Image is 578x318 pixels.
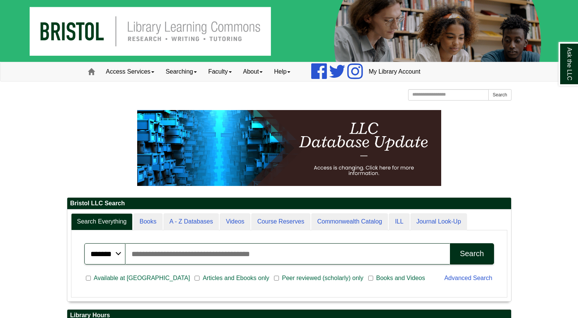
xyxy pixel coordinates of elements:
span: Articles and Ebooks only [200,274,272,283]
span: Books and Videos [373,274,428,283]
span: Peer reviewed (scholarly) only [279,274,366,283]
input: Available at [GEOGRAPHIC_DATA] [86,275,91,282]
button: Search [488,89,511,101]
a: Advanced Search [444,275,492,281]
a: Course Reserves [251,213,310,230]
button: Search [450,243,494,264]
input: Books and Videos [368,275,373,282]
input: Peer reviewed (scholarly) only [274,275,279,282]
a: Faculty [203,62,238,81]
input: Articles and Ebooks only [195,275,200,282]
a: Help [268,62,296,81]
a: Journal Look-Up [410,213,467,230]
a: A - Z Databases [163,213,219,230]
span: Available at [GEOGRAPHIC_DATA] [91,274,193,283]
a: Videos [220,213,250,230]
a: My Library Account [363,62,426,81]
a: About [238,62,269,81]
img: HTML tutorial [137,110,441,186]
h2: Bristol LLC Search [67,198,511,209]
a: Books [133,213,162,230]
a: Searching [160,62,203,81]
a: Access Services [100,62,160,81]
div: Search [460,249,484,258]
a: Commonwealth Catalog [311,213,388,230]
a: Search Everything [71,213,133,230]
a: ILL [389,213,409,230]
